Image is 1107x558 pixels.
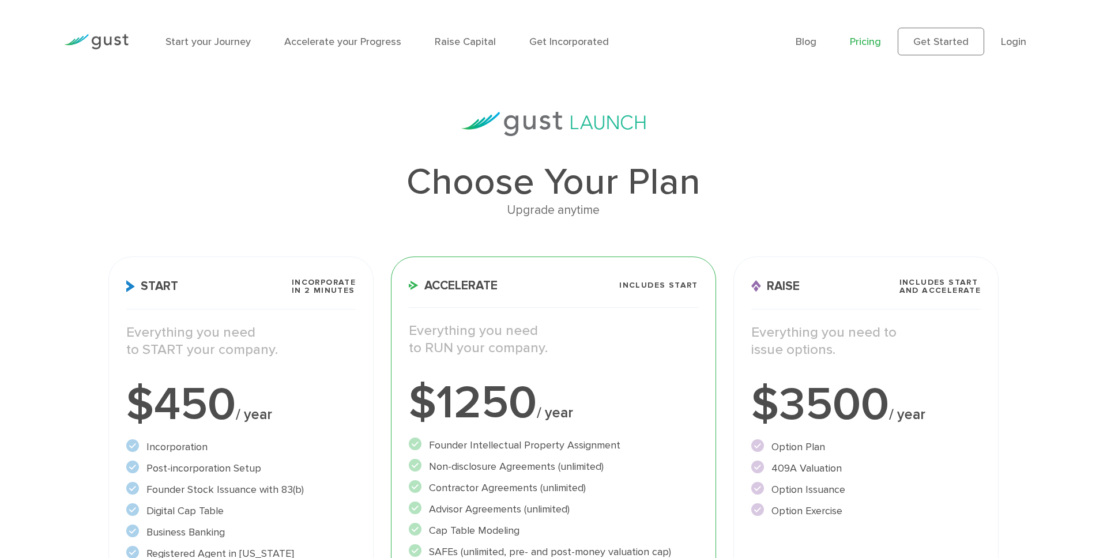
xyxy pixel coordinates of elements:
[409,459,698,474] li: Non-disclosure Agreements (unlimited)
[537,404,573,421] span: / year
[126,280,178,292] span: Start
[751,280,761,292] img: Raise Icon
[529,36,609,48] a: Get Incorporated
[751,461,981,476] li: 409A Valuation
[751,503,981,519] li: Option Exercise
[751,382,981,428] div: $3500
[126,280,135,292] img: Start Icon X2
[409,322,698,357] p: Everything you need to RUN your company.
[751,280,800,292] span: Raise
[461,112,646,136] img: gust-launch-logos.svg
[1001,36,1026,48] a: Login
[751,439,981,455] li: Option Plan
[126,439,356,455] li: Incorporation
[850,36,881,48] a: Pricing
[796,36,816,48] a: Blog
[898,28,984,55] a: Get Started
[292,278,356,295] span: Incorporate in 2 Minutes
[236,406,272,423] span: / year
[284,36,401,48] a: Accelerate your Progress
[751,482,981,497] li: Option Issuance
[409,281,419,290] img: Accelerate Icon
[899,278,981,295] span: Includes START and ACCELERATE
[126,382,356,428] div: $450
[126,482,356,497] li: Founder Stock Issuance with 83(b)
[108,201,999,220] div: Upgrade anytime
[889,406,925,423] span: / year
[409,280,498,292] span: Accelerate
[108,164,999,201] h1: Choose Your Plan
[409,480,698,496] li: Contractor Agreements (unlimited)
[619,281,698,289] span: Includes START
[409,523,698,538] li: Cap Table Modeling
[165,36,251,48] a: Start your Journey
[409,380,698,426] div: $1250
[64,34,129,50] img: Gust Logo
[435,36,496,48] a: Raise Capital
[409,438,698,453] li: Founder Intellectual Property Assignment
[126,324,356,359] p: Everything you need to START your company.
[126,503,356,519] li: Digital Cap Table
[751,324,981,359] p: Everything you need to issue options.
[126,525,356,540] li: Business Banking
[126,461,356,476] li: Post-incorporation Setup
[409,502,698,517] li: Advisor Agreements (unlimited)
